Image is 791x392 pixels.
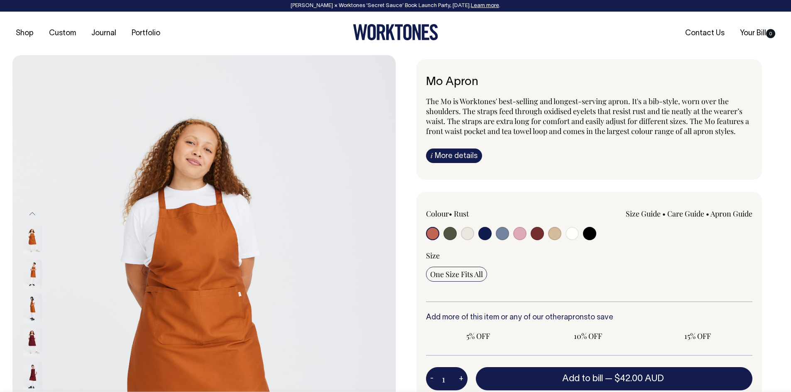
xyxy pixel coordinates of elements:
a: Custom [46,27,79,40]
a: iMore details [426,149,482,163]
span: 0 [766,29,775,38]
label: Rust [454,209,469,219]
div: [PERSON_NAME] × Worktones ‘Secret Sauce’ Book Launch Party, [DATE]. . [8,3,783,9]
span: i [431,151,433,160]
input: 5% OFF [426,329,531,343]
a: Shop [12,27,37,40]
h1: Mo Apron [426,76,753,89]
a: Your Bill0 [737,27,779,40]
div: Size [426,251,753,261]
span: 5% OFF [430,331,527,341]
div: Colour [426,209,557,219]
img: burgundy [23,362,42,391]
a: Learn more [471,3,499,8]
a: aprons [564,314,588,321]
button: + [455,370,468,387]
span: The Mo is Worktones' best-selling and longest-serving apron. It's a bib-style, worn over the shou... [426,96,749,136]
a: Contact Us [682,27,728,40]
span: • [449,209,452,219]
span: $42.00 AUD [615,375,664,383]
a: Size Guide [626,209,661,219]
img: rust [23,226,42,255]
img: rust [23,294,42,323]
span: — [605,375,666,383]
span: • [662,209,666,219]
button: Add to bill —$42.00 AUD [476,367,753,390]
span: 15% OFF [649,331,746,341]
h6: Add more of this item or any of our other to save [426,314,753,322]
button: Previous [26,205,39,223]
img: rust [23,260,42,289]
a: Apron Guide [710,209,752,219]
input: 15% OFF [645,329,750,343]
a: Journal [88,27,120,40]
input: One Size Fits All [426,267,487,282]
span: 10% OFF [540,331,636,341]
span: One Size Fits All [430,269,483,279]
span: Add to bill [562,375,603,383]
img: burgundy [23,328,42,357]
span: • [706,209,709,219]
a: Portfolio [128,27,164,40]
input: 10% OFF [536,329,640,343]
a: Care Guide [667,209,704,219]
button: - [426,370,438,387]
